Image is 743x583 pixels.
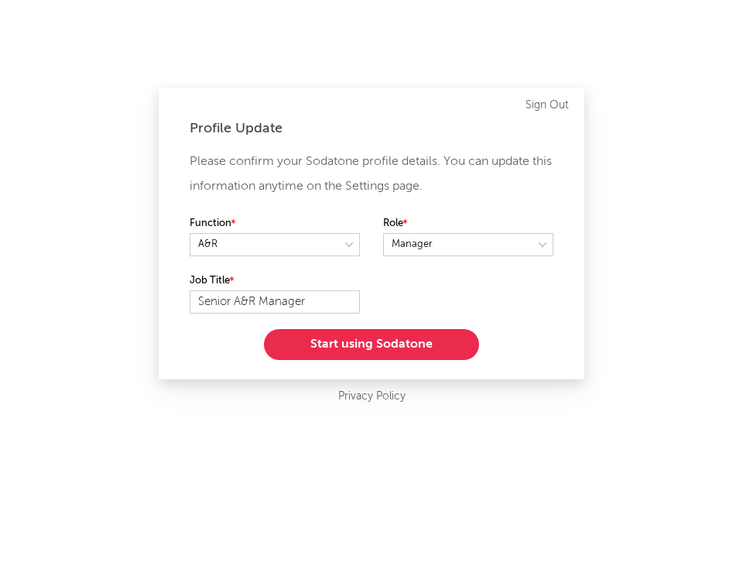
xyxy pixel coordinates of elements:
label: Role [383,214,553,233]
label: Job Title [190,272,360,290]
label: Function [190,214,360,233]
button: Start using Sodatone [264,329,479,360]
a: Sign Out [526,96,569,115]
div: Profile Update [190,119,553,138]
p: Please confirm your Sodatone profile details. You can update this information anytime on the Sett... [190,149,553,199]
a: Privacy Policy [338,387,406,406]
